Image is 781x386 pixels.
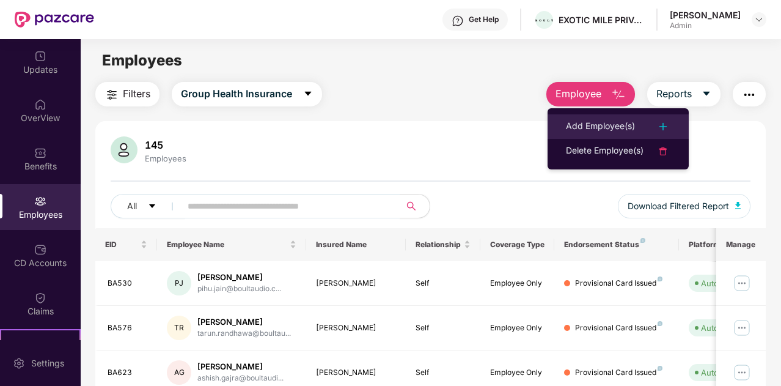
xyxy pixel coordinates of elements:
img: svg+xml;base64,PHN2ZyB4bWxucz0iaHR0cDovL3d3dy53My5vcmcvMjAwMC9zdmciIHhtbG5zOnhsaW5rPSJodHRwOi8vd3... [611,87,626,102]
div: TR [167,316,191,340]
div: ashish.gajra@boultaudi... [197,373,284,384]
div: EXOTIC MILE PRIVATE LIMITED [559,14,644,26]
span: Filters [123,86,150,102]
span: Employees [102,51,182,69]
span: caret-down [148,202,156,212]
button: Filters [95,82,159,106]
span: Download Filtered Report [628,199,729,213]
img: svg+xml;base64,PHN2ZyB4bWxucz0iaHR0cDovL3d3dy53My5vcmcvMjAwMC9zdmciIHhtbG5zOnhsaW5rPSJodHRwOi8vd3... [735,202,741,209]
th: Insured Name [306,228,406,261]
div: Provisional Card Issued [575,278,662,289]
button: Employee [546,82,635,106]
span: All [127,199,137,213]
div: Platform Status [689,240,756,250]
div: Endorsement Status [564,240,669,250]
div: [PERSON_NAME] [197,272,281,283]
img: svg+xml;base64,PHN2ZyBpZD0iSGVscC0zMngzMiIgeG1sbnM9Imh0dHA6Ly93d3cudzMub3JnLzIwMDAvc3ZnIiB3aWR0aD... [452,15,464,27]
img: manageButton [732,273,752,293]
th: Coverage Type [480,228,555,261]
img: svg+xml;base64,PHN2ZyB4bWxucz0iaHR0cDovL3d3dy53My5vcmcvMjAwMC9zdmciIHdpZHRoPSI4IiBoZWlnaHQ9IjgiIH... [640,238,645,243]
div: Self [416,278,471,289]
th: Employee Name [157,228,306,261]
div: Provisional Card Issued [575,367,662,379]
img: LOGO%20Black.png [535,20,553,21]
div: [PERSON_NAME] [197,316,291,328]
div: [PERSON_NAME] [670,9,741,21]
img: manageButton [732,363,752,382]
button: Group Health Insurancecaret-down [172,82,322,106]
span: search [400,201,424,211]
img: svg+xml;base64,PHN2ZyB4bWxucz0iaHR0cDovL3d3dy53My5vcmcvMjAwMC9zdmciIHdpZHRoPSIyNCIgaGVpZ2h0PSIyNC... [656,119,670,134]
div: [PERSON_NAME] [197,361,284,373]
div: Add Employee(s) [566,119,635,134]
img: svg+xml;base64,PHN2ZyB4bWxucz0iaHR0cDovL3d3dy53My5vcmcvMjAwMC9zdmciIHdpZHRoPSIyNCIgaGVpZ2h0PSIyNC... [656,144,670,158]
th: Manage [716,228,766,261]
img: svg+xml;base64,PHN2ZyB4bWxucz0iaHR0cDovL3d3dy53My5vcmcvMjAwMC9zdmciIHhtbG5zOnhsaW5rPSJodHRwOi8vd3... [111,136,137,163]
div: BA576 [108,322,148,334]
div: Settings [28,357,68,369]
div: AG [167,360,191,385]
div: PJ [167,271,191,295]
button: Reportscaret-down [647,82,721,106]
img: svg+xml;base64,PHN2ZyB4bWxucz0iaHR0cDovL3d3dy53My5vcmcvMjAwMC9zdmciIHdpZHRoPSIyNCIgaGVpZ2h0PSIyNC... [105,87,119,102]
button: Download Filtered Report [618,194,751,218]
div: Employees [142,154,189,163]
div: Admin [670,21,741,31]
img: svg+xml;base64,PHN2ZyB4bWxucz0iaHR0cDovL3d3dy53My5vcmcvMjAwMC9zdmciIHdpZHRoPSIyNCIgaGVpZ2h0PSIyNC... [742,87,757,102]
span: Group Health Insurance [181,86,292,102]
div: Auto Verified [701,277,750,289]
img: manageButton [732,318,752,338]
div: Delete Employee(s) [566,144,643,158]
button: Allcaret-down [111,194,185,218]
span: EID [105,240,139,250]
div: BA623 [108,367,148,379]
div: [PERSON_NAME] [316,322,396,334]
div: Self [416,367,471,379]
div: pihu.jain@boultaudio.c... [197,283,281,295]
span: caret-down [303,89,313,100]
img: svg+xml;base64,PHN2ZyBpZD0iQ2xhaW0iIHhtbG5zPSJodHRwOi8vd3d3LnczLm9yZy8yMDAwL3N2ZyIgd2lkdGg9IjIwIi... [34,292,46,304]
span: Employee Name [167,240,287,250]
div: Get Help [469,15,499,24]
img: svg+xml;base64,PHN2ZyB4bWxucz0iaHR0cDovL3d3dy53My5vcmcvMjAwMC9zdmciIHdpZHRoPSI4IiBoZWlnaHQ9IjgiIH... [658,321,662,326]
span: Relationship [416,240,461,250]
div: Provisional Card Issued [575,322,662,334]
span: caret-down [702,89,711,100]
div: Self [416,322,471,334]
img: svg+xml;base64,PHN2ZyBpZD0iRHJvcGRvd24tMzJ4MzIiIHhtbG5zPSJodHRwOi8vd3d3LnczLm9yZy8yMDAwL3N2ZyIgd2... [754,15,764,24]
div: [PERSON_NAME] [316,278,396,289]
div: Employee Only [490,367,545,379]
span: Employee [555,86,601,102]
img: svg+xml;base64,PHN2ZyB4bWxucz0iaHR0cDovL3d3dy53My5vcmcvMjAwMC9zdmciIHdpZHRoPSI4IiBoZWlnaHQ9IjgiIH... [658,277,662,281]
img: svg+xml;base64,PHN2ZyB4bWxucz0iaHR0cDovL3d3dy53My5vcmcvMjAwMC9zdmciIHdpZHRoPSI4IiBoZWlnaHQ9IjgiIH... [658,366,662,371]
div: [PERSON_NAME] [316,367,396,379]
img: New Pazcare Logo [15,12,94,28]
img: svg+xml;base64,PHN2ZyBpZD0iRW1wbG95ZWVzIiB4bWxucz0iaHR0cDovL3d3dy53My5vcmcvMjAwMC9zdmciIHdpZHRoPS... [34,195,46,207]
div: tarun.randhawa@boultau... [197,328,291,340]
span: Reports [656,86,692,102]
div: 145 [142,139,189,151]
div: Auto Verified [701,366,750,379]
div: Employee Only [490,322,545,334]
div: Auto Verified [701,322,750,334]
img: svg+xml;base64,PHN2ZyBpZD0iU2V0dGluZy0yMHgyMCIgeG1sbnM9Imh0dHA6Ly93d3cudzMub3JnLzIwMDAvc3ZnIiB3aW... [13,357,25,369]
th: Relationship [406,228,480,261]
button: search [400,194,430,218]
div: Employee Only [490,278,545,289]
th: EID [95,228,158,261]
div: BA530 [108,278,148,289]
img: svg+xml;base64,PHN2ZyBpZD0iSG9tZSIgeG1sbnM9Imh0dHA6Ly93d3cudzMub3JnLzIwMDAvc3ZnIiB3aWR0aD0iMjAiIG... [34,98,46,111]
img: svg+xml;base64,PHN2ZyBpZD0iVXBkYXRlZCIgeG1sbnM9Imh0dHA6Ly93d3cudzMub3JnLzIwMDAvc3ZnIiB3aWR0aD0iMj... [34,50,46,62]
img: svg+xml;base64,PHN2ZyBpZD0iQmVuZWZpdHMiIHhtbG5zPSJodHRwOi8vd3d3LnczLm9yZy8yMDAwL3N2ZyIgd2lkdGg9Ij... [34,147,46,159]
img: svg+xml;base64,PHN2ZyBpZD0iQ0RfQWNjb3VudHMiIGRhdGEtbmFtZT0iQ0QgQWNjb3VudHMiIHhtbG5zPSJodHRwOi8vd3... [34,243,46,256]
